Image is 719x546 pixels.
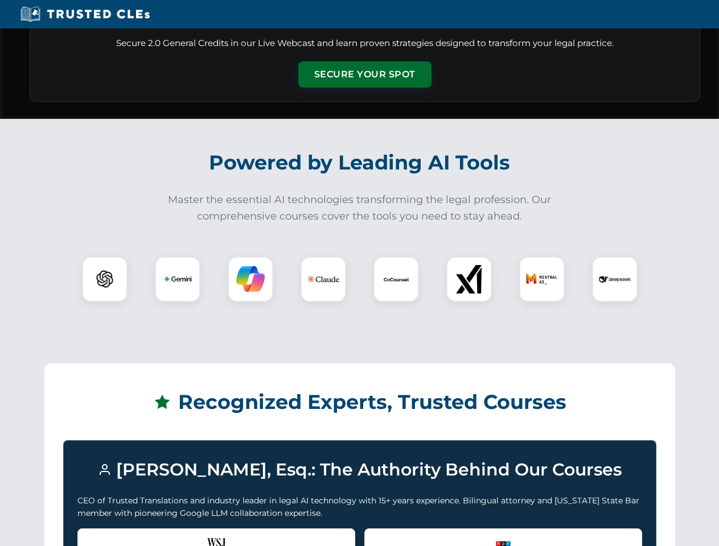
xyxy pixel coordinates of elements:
img: Gemini Logo [163,265,192,293]
div: Gemini [155,257,200,302]
p: CEO of Trusted Translations and industry leader in legal AI technology with 15+ years experience.... [77,494,642,520]
p: Secure 2.0 General Credits in our Live Webcast and learn proven strategies designed to transform ... [44,37,686,50]
h2: Recognized Experts, Trusted Courses [63,382,656,422]
img: Claude Logo [307,263,339,295]
button: Secure Your Spot [298,61,432,88]
img: Mistral AI Logo [526,263,558,295]
img: DeepSeek Logo [599,263,631,295]
div: DeepSeek [592,257,638,302]
img: xAI Logo [455,265,483,293]
h3: [PERSON_NAME], Esq.: The Authority Behind Our Courses [77,454,642,485]
img: Copilot Logo [236,265,265,293]
div: Copilot [228,257,273,302]
div: ChatGPT [82,257,128,302]
div: CoCounsel [373,257,419,302]
div: Mistral AI [519,257,565,302]
p: Master the essential AI technologies transforming the legal profession. Our comprehensive courses... [161,192,559,225]
img: Trusted CLEs [17,6,153,23]
div: Claude [301,257,346,302]
h2: Powered by Leading AI Tools [44,143,675,183]
img: ChatGPT Logo [88,263,121,296]
div: xAI [446,257,492,302]
img: CoCounsel Logo [382,265,410,293]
